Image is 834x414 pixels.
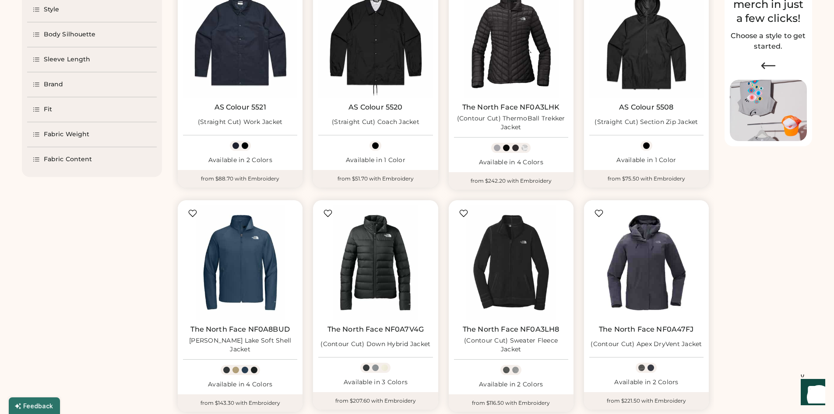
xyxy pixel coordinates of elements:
div: from $221.50 with Embroidery [584,392,709,410]
div: Body Silhouette [44,30,96,39]
div: (Straight Cut) Work Jacket [198,118,283,127]
a: AS Colour 5521 [215,103,266,112]
img: The North Face NF0A47FJ (Contour Cut) Apex DryVent Jacket [589,205,704,320]
div: from $143.30 with Embroidery [178,394,303,412]
div: Fit [44,105,52,114]
a: The North Face NF0A7V4G [327,325,424,334]
div: Style [44,5,60,14]
div: Fabric Weight [44,130,89,139]
a: AS Colour 5520 [348,103,402,112]
iframe: Front Chat [792,375,830,412]
div: (Straight Cut) Section Zip Jacket [595,118,698,127]
div: Fabric Content [44,155,92,164]
a: The North Face NF0A8BUD [190,325,289,334]
div: Available in 4 Colors [183,380,297,389]
div: from $242.20 with Embroidery [449,172,574,190]
div: Available in 1 Color [318,156,433,165]
a: The North Face NF0A3LH8 [463,325,559,334]
div: Sleeve Length [44,55,90,64]
img: Image of Lisa Congdon Eye Print on T-Shirt and Hat [730,80,807,142]
img: The North Face NF0A8BUD Barr Lake Soft Shell Jacket [183,205,297,320]
div: (Contour Cut) Apex DryVent Jacket [591,340,702,349]
div: (Contour Cut) Down Hybrid Jacket [320,340,430,349]
div: (Contour Cut) ThermoBall Trekker Jacket [454,114,568,132]
div: from $116.50 with Embroidery [449,394,574,412]
h2: Choose a style to get started. [730,31,807,52]
div: from $51.70 with Embroidery [313,170,438,188]
div: Available in 2 Colors [589,378,704,387]
div: Available in 4 Colors [454,158,568,167]
img: The North Face NF0A7V4G (Contour Cut) Down Hybrid Jacket [318,205,433,320]
div: Brand [44,80,63,89]
img: The North Face NF0A3LH8 (Contour Cut) Sweater Fleece Jacket [454,205,568,320]
div: from $88.70 with Embroidery [178,170,303,188]
div: Available in 3 Colors [318,378,433,387]
div: Available in 2 Colors [183,156,297,165]
a: The North Face NF0A3LHK [462,103,560,112]
div: Available in 1 Color [589,156,704,165]
div: from $207.60 with Embroidery [313,392,438,410]
a: The North Face NF0A47FJ [599,325,693,334]
div: [PERSON_NAME] Lake Soft Shell Jacket [183,336,297,354]
a: AS Colour 5508 [619,103,673,112]
div: from $75.50 with Embroidery [584,170,709,188]
div: (Contour Cut) Sweater Fleece Jacket [454,336,568,354]
div: Available in 2 Colors [454,380,568,389]
div: (Straight Cut) Coach Jacket [332,118,419,127]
